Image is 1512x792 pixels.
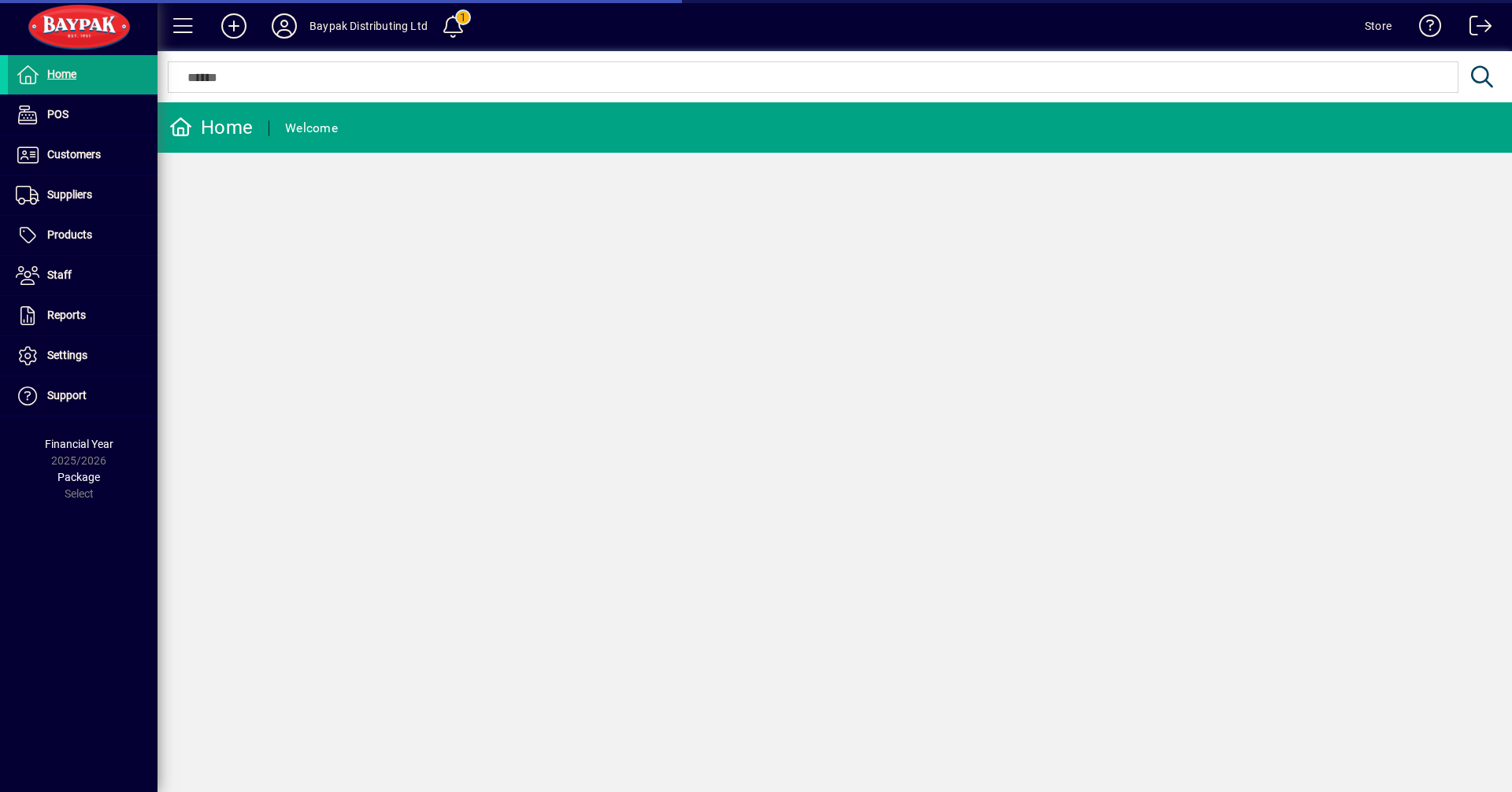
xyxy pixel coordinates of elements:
[47,188,92,201] span: Suppliers
[47,68,76,80] span: Home
[47,228,92,241] span: Products
[285,116,338,141] div: Welcome
[47,108,69,120] span: POS
[169,115,253,140] div: Home
[1365,13,1392,39] div: Store
[8,135,157,175] a: Customers
[8,336,157,376] a: Settings
[47,349,87,361] span: Settings
[8,216,157,255] a: Products
[45,438,113,450] span: Financial Year
[309,13,428,39] div: Baypak Distributing Ltd
[8,95,157,135] a: POS
[57,471,100,483] span: Package
[1458,3,1492,54] a: Logout
[259,12,309,40] button: Profile
[47,268,72,281] span: Staff
[1407,3,1442,54] a: Knowledge Base
[8,376,157,416] a: Support
[8,256,157,295] a: Staff
[209,12,259,40] button: Add
[8,176,157,215] a: Suppliers
[47,148,101,161] span: Customers
[8,296,157,335] a: Reports
[47,389,87,402] span: Support
[47,309,86,321] span: Reports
